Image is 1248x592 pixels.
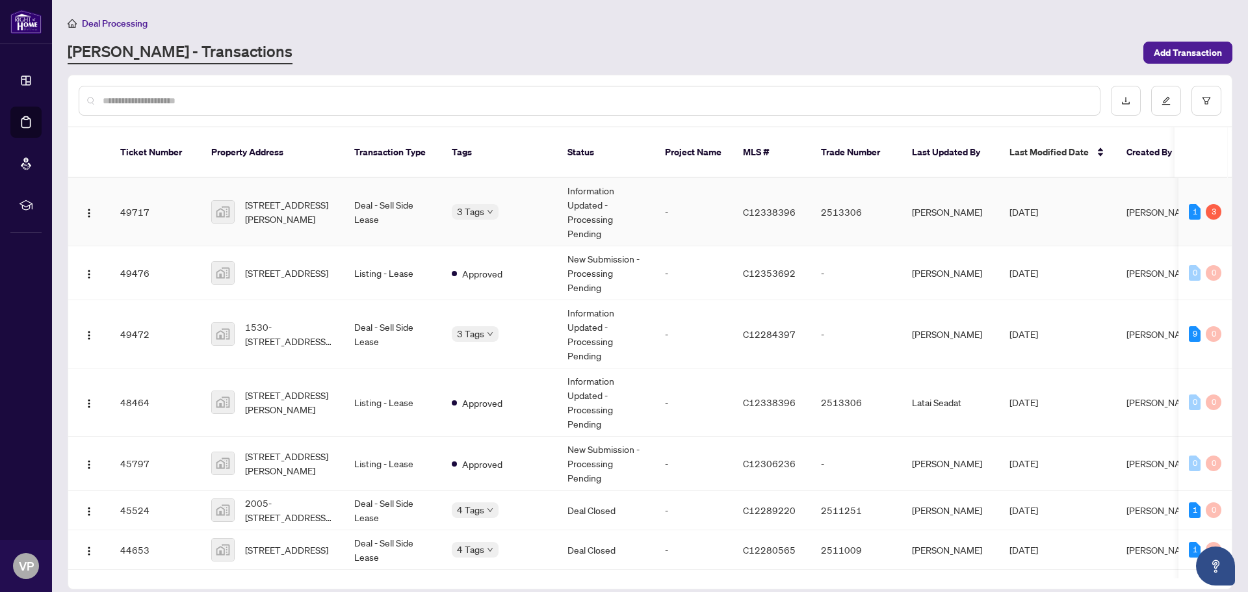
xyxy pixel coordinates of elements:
[811,368,902,437] td: 2513306
[84,208,94,218] img: Logo
[457,542,484,557] span: 4 Tags
[110,178,201,246] td: 49717
[212,539,234,561] img: thumbnail-img
[487,331,493,337] span: down
[1121,96,1130,105] span: download
[1206,542,1221,558] div: 0
[10,10,42,34] img: logo
[487,209,493,215] span: down
[1189,502,1201,518] div: 1
[1206,326,1221,342] div: 0
[1191,86,1221,116] button: filter
[1151,86,1181,116] button: edit
[1189,394,1201,410] div: 0
[999,127,1116,178] th: Last Modified Date
[1009,267,1038,279] span: [DATE]
[1111,86,1141,116] button: download
[743,504,796,516] span: C12289220
[1126,544,1197,556] span: [PERSON_NAME]
[201,127,344,178] th: Property Address
[82,18,148,29] span: Deal Processing
[79,392,99,413] button: Logo
[457,204,484,219] span: 3 Tags
[557,178,655,246] td: Information Updated - Processing Pending
[457,502,484,517] span: 4 Tags
[1009,504,1038,516] span: [DATE]
[1009,457,1038,469] span: [DATE]
[557,127,655,178] th: Status
[110,127,201,178] th: Ticket Number
[557,437,655,491] td: New Submission - Processing Pending
[743,267,796,279] span: C12353692
[1126,206,1197,218] span: [PERSON_NAME]
[462,396,502,410] span: Approved
[344,300,441,368] td: Deal - Sell Side Lease
[902,491,999,530] td: [PERSON_NAME]
[457,326,484,341] span: 3 Tags
[1189,265,1201,281] div: 0
[344,178,441,246] td: Deal - Sell Side Lease
[557,300,655,368] td: Information Updated - Processing Pending
[1189,326,1201,342] div: 9
[19,557,34,575] span: VP
[212,323,234,345] img: thumbnail-img
[68,19,77,28] span: home
[84,546,94,556] img: Logo
[1196,547,1235,586] button: Open asap
[557,491,655,530] td: Deal Closed
[462,457,502,471] span: Approved
[902,246,999,300] td: [PERSON_NAME]
[1206,502,1221,518] div: 0
[344,437,441,491] td: Listing - Lease
[902,178,999,246] td: [PERSON_NAME]
[212,452,234,474] img: thumbnail-img
[1189,204,1201,220] div: 1
[733,127,811,178] th: MLS #
[1126,504,1197,516] span: [PERSON_NAME]
[1189,456,1201,471] div: 0
[344,127,441,178] th: Transaction Type
[811,127,902,178] th: Trade Number
[245,449,333,478] span: [STREET_ADDRESS][PERSON_NAME]
[743,328,796,340] span: C12284397
[1116,127,1194,178] th: Created By
[245,496,333,524] span: 2005-[STREET_ADDRESS][PERSON_NAME]
[344,530,441,570] td: Deal - Sell Side Lease
[902,368,999,437] td: Latai Seadat
[902,530,999,570] td: [PERSON_NAME]
[743,396,796,408] span: C12338396
[462,266,502,281] span: Approved
[110,491,201,530] td: 45524
[344,491,441,530] td: Deal - Sell Side Lease
[1143,42,1232,64] button: Add Transaction
[79,453,99,474] button: Logo
[1154,42,1222,63] span: Add Transaction
[212,201,234,223] img: thumbnail-img
[1206,394,1221,410] div: 0
[1206,456,1221,471] div: 0
[84,459,94,470] img: Logo
[1202,96,1211,105] span: filter
[212,499,234,521] img: thumbnail-img
[84,269,94,279] img: Logo
[441,127,557,178] th: Tags
[212,391,234,413] img: thumbnail-img
[110,246,201,300] td: 49476
[344,368,441,437] td: Listing - Lease
[811,178,902,246] td: 2513306
[68,41,292,64] a: [PERSON_NAME] - Transactions
[110,368,201,437] td: 48464
[743,457,796,469] span: C12306236
[811,530,902,570] td: 2511009
[79,500,99,521] button: Logo
[902,127,999,178] th: Last Updated By
[743,544,796,556] span: C12280565
[557,246,655,300] td: New Submission - Processing Pending
[79,201,99,222] button: Logo
[1009,544,1038,556] span: [DATE]
[245,198,333,226] span: [STREET_ADDRESS][PERSON_NAME]
[655,491,733,530] td: -
[1126,457,1197,469] span: [PERSON_NAME]
[110,530,201,570] td: 44653
[1009,206,1038,218] span: [DATE]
